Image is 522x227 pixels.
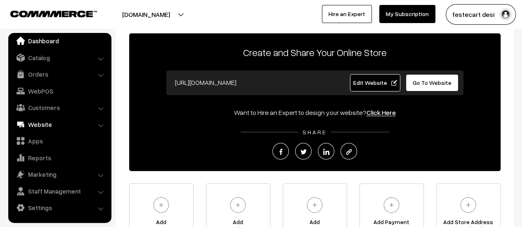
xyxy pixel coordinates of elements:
a: Customers [10,100,109,115]
img: plus.svg [227,194,249,216]
a: Dashboard [10,33,109,48]
img: COMMMERCE [10,11,97,17]
img: plus.svg [380,194,403,216]
span: Go To Website [413,79,451,86]
img: plus.svg [150,194,172,216]
button: festecart desi [446,4,516,25]
a: Click Here [366,108,396,117]
p: Create and Share Your Online Store [129,45,501,60]
img: plus.svg [457,194,479,216]
span: Edit Website [353,79,397,86]
a: Catalog [10,50,109,65]
a: Settings [10,200,109,215]
img: user [499,8,512,21]
a: Apps [10,133,109,148]
a: Website [10,117,109,132]
a: COMMMERCE [10,8,83,18]
a: Staff Management [10,184,109,199]
a: Orders [10,67,109,82]
a: Reports [10,150,109,165]
div: Want to Hire an Expert to design your website? [129,108,501,117]
button: [DOMAIN_NAME] [93,4,199,25]
a: Go To Website [406,74,459,91]
img: plus.svg [303,194,326,216]
span: SHARE [298,129,331,136]
a: Marketing [10,167,109,182]
a: WebPOS [10,84,109,98]
a: My Subscription [379,5,435,23]
a: Hire an Expert [322,5,372,23]
a: Edit Website [350,74,400,91]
